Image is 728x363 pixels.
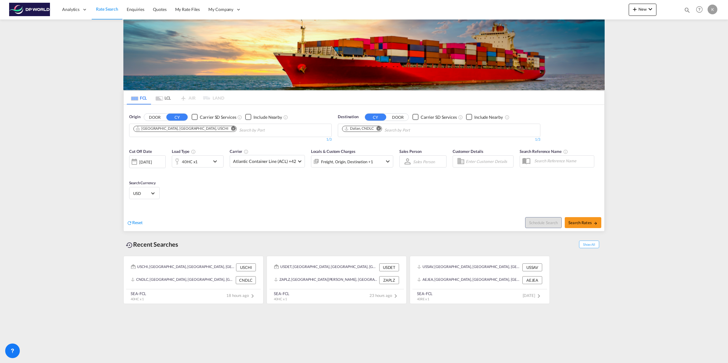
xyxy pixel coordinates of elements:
md-icon: icon-magnify [684,7,691,13]
md-icon: icon-chevron-right [249,292,256,300]
div: K [708,5,717,14]
span: Atlantic Container Line (ACL) +42 [233,158,296,164]
div: Press delete to remove this chip. [344,126,375,131]
md-select: Sales Person [412,157,436,166]
div: OriginDOOR CY Checkbox No InkUnchecked: Search for CY (Container Yard) services for all selected ... [124,105,604,231]
div: Freight Origin Destination Factory Stuffing [321,157,373,166]
span: Analytics [62,6,80,12]
md-chips-wrap: Chips container. Use arrow keys to select chips. [133,124,299,135]
div: USCHI, Chicago, IL, United States, North America, Americas [131,263,235,271]
md-icon: icon-chevron-down [647,5,654,13]
div: [DATE] [139,159,152,165]
md-icon: icon-chevron-down [384,158,391,165]
span: Origin [129,114,140,120]
div: 1/3 [129,137,332,142]
div: USSAV [522,263,542,271]
recent-search-card: USSAV, [GEOGRAPHIC_DATA], [GEOGRAPHIC_DATA], [GEOGRAPHIC_DATA], [GEOGRAPHIC_DATA], [GEOGRAPHIC_DA... [410,256,550,304]
span: 40RE x 1 [417,297,429,301]
md-tab-item: LCL [151,91,175,104]
input: Search Reference Name [531,156,594,165]
span: 40HC x 1 [274,297,287,301]
md-icon: icon-information-outline [191,149,196,154]
md-icon: icon-chevron-down [211,158,222,165]
span: Search Rates [568,220,598,225]
md-icon: icon-refresh [127,220,132,226]
recent-search-card: USDET, [GEOGRAPHIC_DATA], [GEOGRAPHIC_DATA], [GEOGRAPHIC_DATA], [GEOGRAPHIC_DATA], [GEOGRAPHIC_DA... [267,256,407,304]
span: Locals & Custom Charges [311,149,355,154]
span: Help [694,4,705,15]
div: 1/3 [338,137,540,142]
span: Carrier [230,149,249,154]
span: Load Type [172,149,196,154]
span: Destination [338,114,359,120]
md-icon: icon-arrow-right [593,221,598,225]
div: AEJEA [522,276,542,284]
md-checkbox: Checkbox No Ink [192,114,236,120]
div: Press delete to remove this chip. [136,126,230,131]
md-icon: icon-plus 400-fg [631,5,638,13]
img: LCL+%26+FCL+BACKGROUND.png [123,19,605,90]
md-icon: Unchecked: Ignores neighbouring ports when fetching rates.Checked : Includes neighbouring ports w... [505,115,510,120]
span: 23 hours ago [369,293,399,298]
span: Rate Search [96,6,118,12]
button: Remove [373,126,382,132]
button: CY [365,114,386,121]
button: icon-plus 400-fgNewicon-chevron-down [629,4,656,16]
div: Carrier SD Services [421,114,457,120]
span: My Company [208,6,233,12]
span: Search Reference Name [520,149,568,154]
div: CNDLC, Dalian, China, Greater China & Far East Asia, Asia Pacific [131,276,234,284]
span: Show All [579,241,599,248]
div: 40HC x1 [182,157,198,166]
md-pagination-wrapper: Use the left and right arrow keys to navigate between tabs [127,91,224,104]
div: Freight Origin Destination Factory Stuffingicon-chevron-down [311,155,393,167]
md-icon: Unchecked: Ignores neighbouring ports when fetching rates.Checked : Includes neighbouring ports w... [283,115,288,120]
md-tab-item: FCL [127,91,151,104]
div: USDET [379,263,399,271]
span: USD [133,191,150,196]
md-icon: Unchecked: Search for CY (Container Yard) services for all selected carriers.Checked : Search for... [458,115,463,120]
md-icon: icon-chevron-right [392,292,399,300]
md-icon: icon-backup-restore [126,241,133,249]
div: Help [694,4,708,15]
span: Search Currency [129,181,156,185]
input: Enter Customer Details [466,157,511,166]
md-checkbox: Checkbox No Ink [412,114,457,120]
span: Enquiries [127,7,144,12]
div: Recent Searches [123,238,181,251]
div: icon-refreshReset [127,220,143,226]
md-icon: Your search will be saved by the below given name [563,149,568,154]
div: SEA-FCL [274,291,289,296]
div: Carrier SD Services [200,114,236,120]
div: icon-magnify [684,7,691,16]
div: USDET, Detroit, MI, United States, North America, Americas [274,263,378,271]
md-chips-wrap: Chips container. Use arrow keys to select chips. [341,124,445,135]
md-icon: The selected Trucker/Carrierwill be displayed in the rate results If the rates are from another f... [244,149,249,154]
button: Remove [227,126,236,132]
div: CNDLC [236,276,256,284]
md-icon: icon-chevron-right [535,292,542,300]
button: CY [166,114,188,121]
span: 18 hours ago [226,293,256,298]
span: Reset [132,220,143,225]
div: ZAPLZ, Port Elizabeth, South Africa, Southern Africa, Africa [274,276,378,284]
div: AEJEA, Jebel Ali, United Arab Emirates, Middle East, Middle East [417,276,521,284]
div: USCHI [236,263,256,271]
md-icon: Unchecked: Search for CY (Container Yard) services for all selected carriers.Checked : Search for... [237,115,242,120]
div: [DATE] [129,155,166,168]
md-datepicker: Select [129,167,134,176]
md-select: Select Currency: $ USDUnited States Dollar [133,189,156,198]
button: Search Ratesicon-arrow-right [565,217,601,228]
span: Quotes [153,7,166,12]
span: My Rate Files [175,7,200,12]
div: Include Nearby [253,114,282,120]
span: New [631,7,654,12]
recent-search-card: USCHI, [GEOGRAPHIC_DATA], [GEOGRAPHIC_DATA], [GEOGRAPHIC_DATA], [GEOGRAPHIC_DATA], [GEOGRAPHIC_DA... [123,256,263,304]
span: 40HC x 1 [131,297,144,301]
div: Chicago, IL, USCHI [136,126,228,131]
md-checkbox: Checkbox No Ink [466,114,503,120]
input: Chips input. [384,125,442,135]
div: Include Nearby [474,114,503,120]
button: DOOR [144,114,165,121]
